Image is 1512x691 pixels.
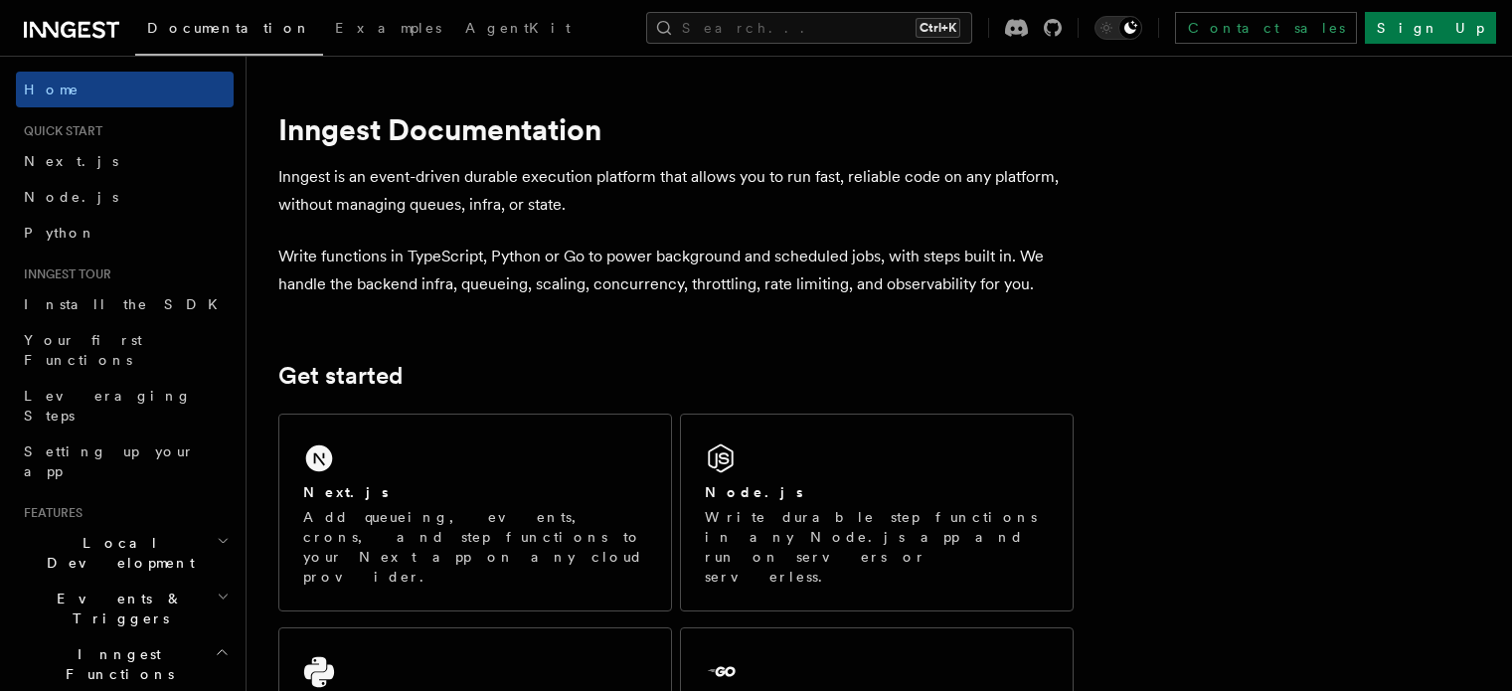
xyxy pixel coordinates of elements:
[16,322,234,378] a: Your first Functions
[16,533,217,573] span: Local Development
[24,443,195,479] span: Setting up your app
[278,414,672,611] a: Next.jsAdd queueing, events, crons, and step functions to your Next app on any cloud provider.
[646,12,972,44] button: Search...Ctrl+K
[16,505,83,521] span: Features
[916,18,960,38] kbd: Ctrl+K
[16,143,234,179] a: Next.js
[16,266,111,282] span: Inngest tour
[16,72,234,107] a: Home
[24,225,96,241] span: Python
[323,6,453,54] a: Examples
[147,20,311,36] span: Documentation
[16,179,234,215] a: Node.js
[16,215,234,251] a: Python
[278,163,1074,219] p: Inngest is an event-driven durable execution platform that allows you to run fast, reliable code ...
[135,6,323,56] a: Documentation
[16,589,217,628] span: Events & Triggers
[680,414,1074,611] a: Node.jsWrite durable step functions in any Node.js app and run on servers or serverless.
[278,362,403,390] a: Get started
[24,296,230,312] span: Install the SDK
[1365,12,1496,44] a: Sign Up
[24,80,80,99] span: Home
[16,378,234,433] a: Leveraging Steps
[16,433,234,489] a: Setting up your app
[1175,12,1357,44] a: Contact sales
[705,482,803,502] h2: Node.js
[24,153,118,169] span: Next.js
[1094,16,1142,40] button: Toggle dark mode
[278,243,1074,298] p: Write functions in TypeScript, Python or Go to power background and scheduled jobs, with steps bu...
[705,507,1049,587] p: Write durable step functions in any Node.js app and run on servers or serverless.
[24,332,142,368] span: Your first Functions
[24,388,192,424] span: Leveraging Steps
[303,482,389,502] h2: Next.js
[24,189,118,205] span: Node.js
[278,111,1074,147] h1: Inngest Documentation
[16,644,215,684] span: Inngest Functions
[465,20,571,36] span: AgentKit
[335,20,441,36] span: Examples
[16,123,102,139] span: Quick start
[303,507,647,587] p: Add queueing, events, crons, and step functions to your Next app on any cloud provider.
[453,6,583,54] a: AgentKit
[16,581,234,636] button: Events & Triggers
[16,525,234,581] button: Local Development
[16,286,234,322] a: Install the SDK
